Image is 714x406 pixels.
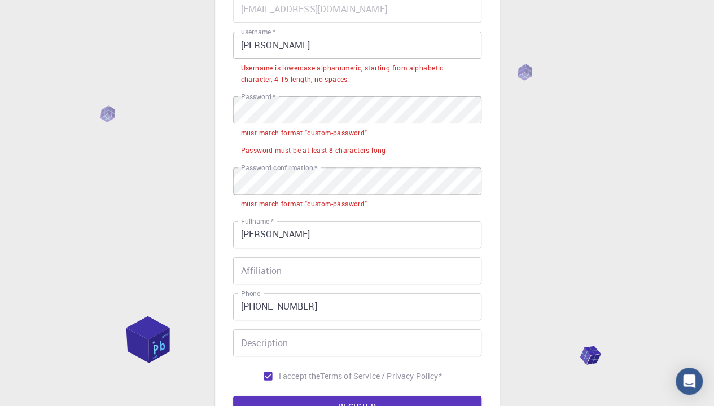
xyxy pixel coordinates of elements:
div: Open Intercom Messenger [676,368,703,395]
span: I accept the [279,370,321,382]
label: Password confirmation [241,163,317,173]
div: must match format "custom-password" [241,127,367,139]
div: Password must be at least 8 characters long [241,145,386,156]
div: Username is lowercase alphanumeric, starting from alphabetic character, 4-15 length, no spaces [241,63,474,85]
p: Terms of Service / Privacy Policy * [320,370,441,382]
label: username [241,27,275,37]
a: Terms of Service / Privacy Policy* [320,370,441,382]
label: Phone [241,289,260,298]
label: Fullname [241,217,274,226]
label: Password [241,92,275,101]
div: must match format "custom-password" [241,198,367,210]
